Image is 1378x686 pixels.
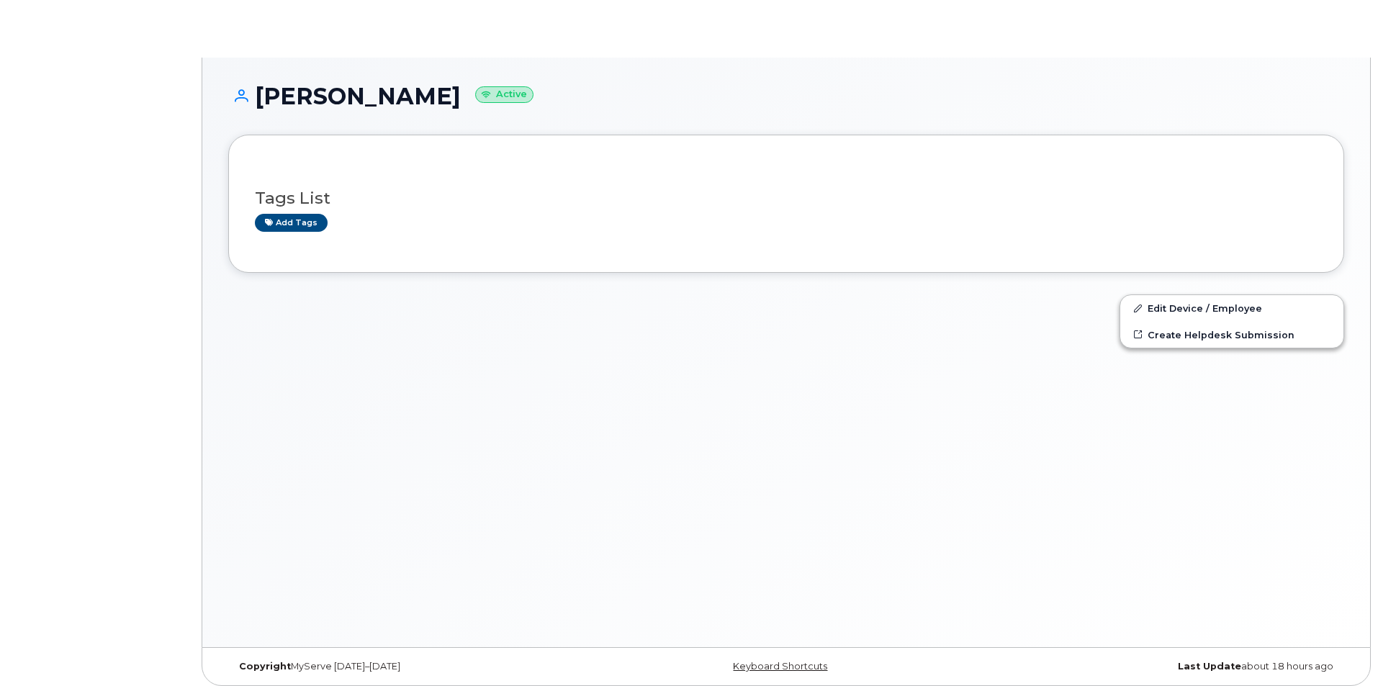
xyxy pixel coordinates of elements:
[972,661,1344,672] div: about 18 hours ago
[228,84,1344,109] h1: [PERSON_NAME]
[1178,661,1241,672] strong: Last Update
[733,661,827,672] a: Keyboard Shortcuts
[255,214,328,232] a: Add tags
[255,189,1318,207] h3: Tags List
[475,86,533,103] small: Active
[1120,322,1343,348] a: Create Helpdesk Submission
[239,661,291,672] strong: Copyright
[228,661,600,672] div: MyServe [DATE]–[DATE]
[1120,295,1343,321] a: Edit Device / Employee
